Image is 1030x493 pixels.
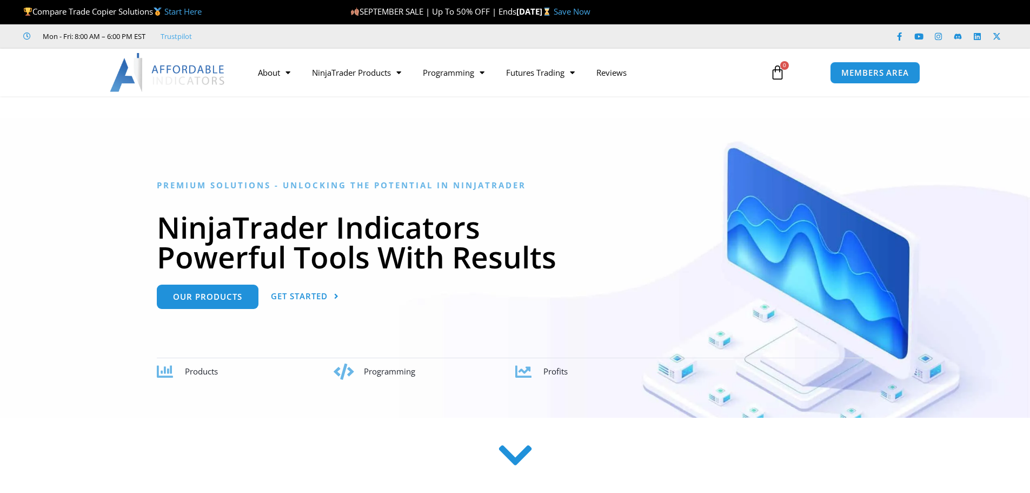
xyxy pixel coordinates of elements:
[24,8,32,16] img: 🏆
[247,60,757,85] nav: Menu
[350,6,516,17] span: SEPTEMBER SALE | Up To 50% OFF | Ends
[247,60,301,85] a: About
[157,285,258,309] a: Our Products
[543,366,568,377] span: Profits
[412,60,495,85] a: Programming
[780,61,789,70] span: 0
[495,60,586,85] a: Futures Trading
[351,8,359,16] img: 🍂
[830,62,920,84] a: MEMBERS AREA
[157,212,873,272] h1: NinjaTrader Indicators Powerful Tools With Results
[841,69,909,77] span: MEMBERS AREA
[301,60,412,85] a: NinjaTrader Products
[271,292,328,300] span: Get Started
[23,6,202,17] span: Compare Trade Copier Solutions
[364,366,415,377] span: Programming
[586,60,637,85] a: Reviews
[516,6,554,17] strong: [DATE]
[173,293,242,301] span: Our Products
[40,30,145,43] span: Mon - Fri: 8:00 AM – 6:00 PM EST
[754,57,801,88] a: 0
[543,8,551,16] img: ⌛
[110,53,226,92] img: LogoAI | Affordable Indicators – NinjaTrader
[554,6,590,17] a: Save Now
[185,366,218,377] span: Products
[154,8,162,16] img: 🥇
[157,180,873,190] h6: Premium Solutions - Unlocking the Potential in NinjaTrader
[271,285,339,309] a: Get Started
[161,30,192,43] a: Trustpilot
[164,6,202,17] a: Start Here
